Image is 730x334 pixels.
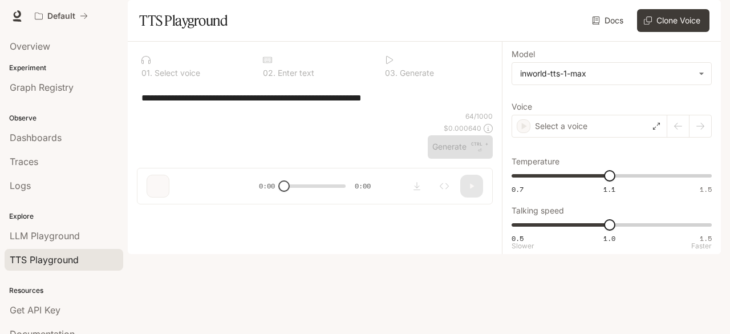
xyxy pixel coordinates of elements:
p: Select voice [152,69,200,77]
p: 0 2 . [263,69,275,77]
h1: TTS Playground [139,9,228,32]
p: $ 0.000640 [444,123,481,133]
button: Clone Voice [637,9,709,32]
p: Default [47,11,75,21]
p: 0 3 . [385,69,398,77]
p: Enter text [275,69,314,77]
p: 64 / 1000 [465,111,493,121]
p: Select a voice [535,120,587,132]
span: 1.5 [700,234,712,243]
button: All workspaces [30,5,93,27]
p: Generate [398,69,434,77]
p: Voice [512,103,532,111]
div: inworld-tts-1-max [520,68,693,79]
p: Temperature [512,158,559,166]
span: 0.7 [512,184,524,194]
p: Slower [512,243,534,250]
div: inworld-tts-1-max [512,63,711,84]
span: 1.1 [603,184,615,194]
span: 1.0 [603,234,615,243]
p: Faster [691,243,712,250]
a: Docs [590,9,628,32]
p: Model [512,50,535,58]
span: 0.5 [512,234,524,243]
span: 1.5 [700,184,712,194]
p: Talking speed [512,207,564,215]
p: 0 1 . [141,69,152,77]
